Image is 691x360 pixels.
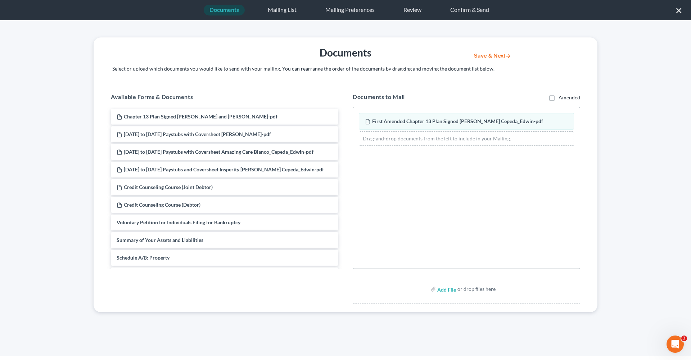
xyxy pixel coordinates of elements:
span: First Amended Chapter 13 Plan Signed [PERSON_NAME] Cepeda_Edwin-pdf [372,118,543,124]
div: Review [398,5,427,15]
h5: Documents to Mail [353,93,489,101]
div: Mailing List [262,5,302,15]
div: Documents [204,5,245,15]
div: or drop files here [457,285,496,293]
div: Drag-and-drop documents from the left to include in your Mailing. [359,131,574,146]
div: Documents [230,46,461,59]
label: Amended [559,94,580,101]
span: [DATE] to [DATE] Paystubs with Coversheet [PERSON_NAME]-pdf [124,131,271,137]
button: Save & Next [468,53,517,59]
p: Select or upload which documents you would like to send with your mailing. You can rearrange the ... [112,65,582,72]
span: Summary of Your Assets and Liabilities [117,237,203,243]
div: Mailing Preferences [320,5,380,15]
div: Confirm & Send [444,5,495,15]
span: Voluntary Petition for Individuals Filing for Bankruptcy [117,219,240,225]
span: [DATE] to [DATE] Paystubs and Coversheet Insperity [PERSON_NAME] Cepeda_Edwin-pdf [124,166,324,172]
span: [DATE] to [DATE] Paystubs with Coversheet Amazing Care Blanco_Cepeda_Edwin-pdf [124,149,313,155]
span: Chapter 13 Plan Signed [PERSON_NAME] and [PERSON_NAME]-pdf [124,113,277,120]
span: 3 [681,336,687,341]
h5: Available Forms & Documents [111,93,338,101]
button: × [676,4,682,16]
span: Credit Counseling Course (Joint Debtor) [124,184,213,190]
iframe: Intercom live chat [667,336,684,353]
span: Credit Counseling Course (Debtor) [124,202,200,208]
span: Schedule A/B: Property [117,255,170,261]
